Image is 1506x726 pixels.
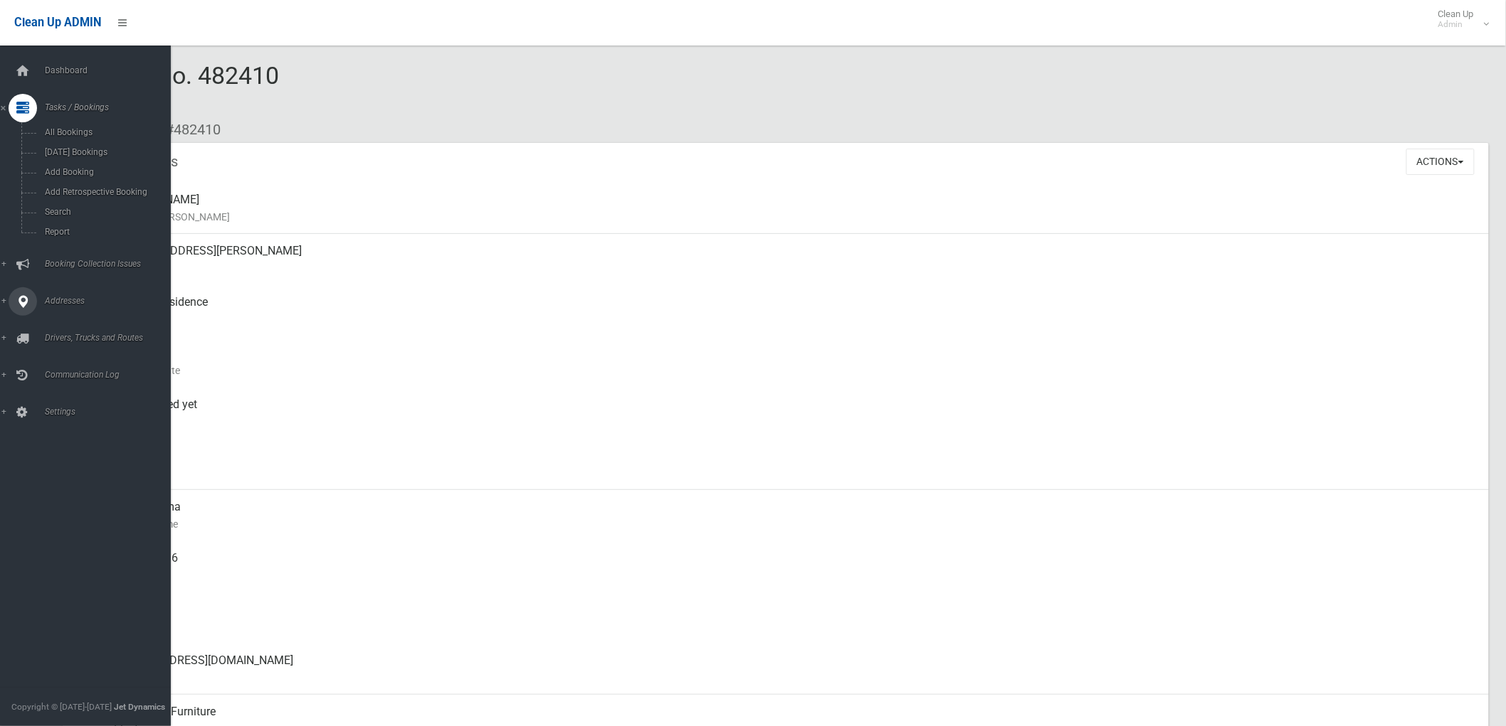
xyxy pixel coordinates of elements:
[114,702,165,712] strong: Jet Dynamics
[114,439,1478,490] div: [DATE]
[114,234,1478,285] div: [STREET_ADDRESS][PERSON_NAME]
[114,208,1478,225] small: Name of [PERSON_NAME]
[114,567,1478,584] small: Mobile
[41,147,171,157] span: [DATE] Bookings
[114,541,1478,592] div: 0416772016
[114,618,1478,635] small: Landline
[41,407,183,417] span: Settings
[41,259,183,269] span: Booking Collection Issues
[11,702,112,712] span: Copyright © [DATE]-[DATE]
[1438,19,1474,30] small: Admin
[63,644,1489,695] a: [EMAIL_ADDRESS][DOMAIN_NAME]Email
[1406,149,1475,175] button: Actions
[41,65,183,75] span: Dashboard
[155,117,221,143] li: #482410
[114,336,1478,388] div: [DATE]
[114,669,1478,686] small: Email
[63,61,279,117] span: Booking No. 482410
[41,227,171,237] span: Report
[114,285,1478,336] div: Front of Residence
[41,296,183,306] span: Addresses
[41,207,171,217] span: Search
[114,413,1478,430] small: Collected At
[41,187,171,197] span: Add Retrospective Booking
[1431,9,1488,30] span: Clean Up
[41,333,183,343] span: Drivers, Trucks and Routes
[114,260,1478,277] small: Address
[41,370,183,380] span: Communication Log
[41,102,183,112] span: Tasks / Bookings
[114,644,1478,695] div: [EMAIL_ADDRESS][DOMAIN_NAME]
[14,16,101,29] span: Clean Up ADMIN
[114,464,1478,481] small: Zone
[41,127,171,137] span: All Bookings
[41,167,171,177] span: Add Booking
[114,516,1478,533] small: Contact Name
[114,311,1478,328] small: Pickup Point
[114,362,1478,379] small: Collection Date
[114,183,1478,234] div: [PERSON_NAME]
[114,490,1478,541] div: Kaniz Fatima
[114,592,1478,644] div: None given
[114,388,1478,439] div: Not collected yet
